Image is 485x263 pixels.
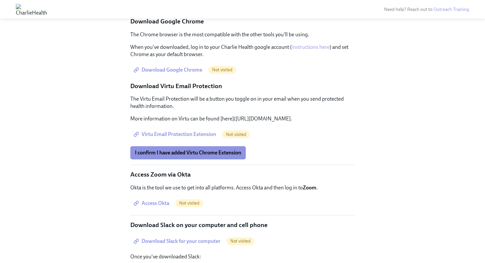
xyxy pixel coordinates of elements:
span: Download Google Chrome [135,67,202,73]
p: Download Virtu Email Protection [130,82,355,90]
p: Once you've downloaded Slack: [130,253,355,260]
span: Not visited [208,67,236,72]
span: Not visited [222,132,250,137]
span: Not visited [175,201,203,206]
a: Access Okta [130,197,174,210]
a: instructions here [292,44,330,50]
span: Need help? Reach out to [384,7,469,12]
a: Download Slack for your computer [130,235,225,248]
span: Not visited [226,239,254,244]
p: Access Zoom via Okta [130,170,355,179]
span: Access Okta [135,200,169,207]
p: More information on Virtu can be found [here]([URL][DOMAIN_NAME]. [130,115,355,122]
span: Download Slack for your computer [135,238,220,245]
p: Download Google Chrome [130,17,355,26]
p: When you've downloaded, log in to your Charlie Health google account ( ) and set Chrome as your d... [130,44,355,58]
img: CharlieHealth [16,4,47,15]
button: I confirm I have added Virtu Chrome Extension [130,146,246,159]
p: The Virtu Email Protection will be a button you toggle on in your email when you send protected h... [130,95,355,110]
p: Okta is the tool we use to get into all platforms. Access Okta and then log in to . [130,184,355,191]
p: The Chrome browser is the most compatible with the other tools you'll be using. [130,31,355,38]
p: Download Slack on your computer and cell phone [130,221,355,229]
a: Download Google Chrome [130,63,207,77]
span: I confirm I have added Virtu Chrome Extension [135,149,241,156]
strong: Zoom [303,184,316,191]
span: Virtu Email Protection Extension [135,131,216,138]
a: Outreach Training [434,7,469,12]
a: Virtu Email Protection Extension [130,128,221,141]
